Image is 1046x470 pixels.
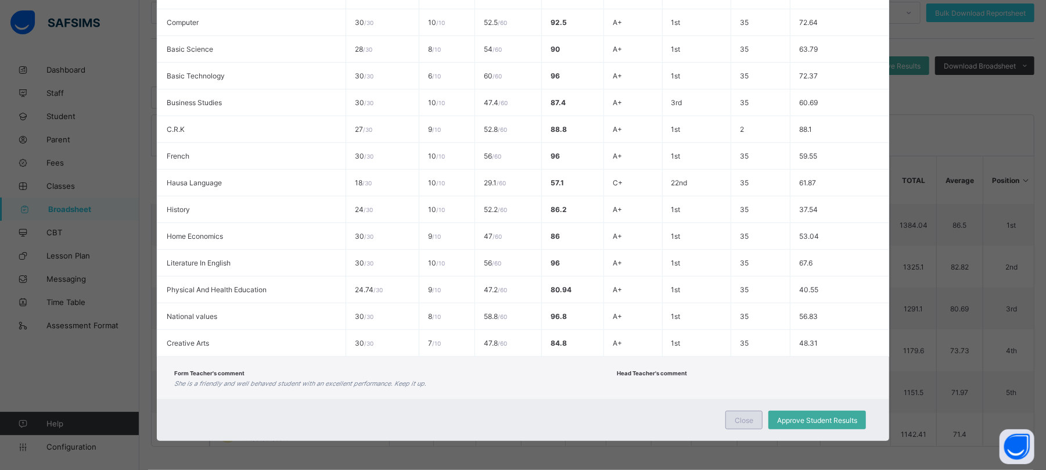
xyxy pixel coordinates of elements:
[671,18,681,27] span: 1st
[799,45,818,53] span: 63.79
[740,71,749,80] span: 35
[484,232,502,241] span: 47
[167,45,213,53] span: Basic Science
[355,45,372,53] span: 28
[355,339,373,347] span: 30
[551,312,567,321] span: 96.8
[551,71,560,80] span: 96
[740,232,749,241] span: 35
[740,152,749,160] span: 35
[355,178,372,187] span: 18
[167,178,222,187] span: Hausa Language
[364,260,373,267] span: / 30
[484,45,502,53] span: 54
[363,126,372,133] span: / 30
[671,98,682,107] span: 3rd
[167,125,185,134] span: C.R.K
[355,232,373,241] span: 30
[363,46,372,53] span: / 30
[355,71,373,80] span: 30
[740,205,749,214] span: 35
[484,152,501,160] span: 56
[551,259,560,267] span: 96
[493,46,502,53] span: / 60
[671,178,688,187] span: 22nd
[740,285,749,294] span: 35
[551,178,564,187] span: 57.1
[167,152,189,160] span: French
[551,205,567,214] span: 86.2
[167,232,223,241] span: Home Economics
[551,125,567,134] span: 88.8
[428,312,441,321] span: 8
[355,98,373,107] span: 30
[428,178,445,187] span: 10
[436,19,445,26] span: / 10
[740,312,749,321] span: 35
[484,18,507,27] span: 52.5
[167,71,225,80] span: Basic Technology
[799,259,813,267] span: 67.6
[355,205,373,214] span: 24
[671,205,681,214] span: 1st
[492,260,501,267] span: / 60
[613,98,622,107] span: A+
[355,125,372,134] span: 27
[551,339,567,347] span: 84.8
[167,339,209,347] span: Creative Arts
[432,313,441,320] span: / 10
[1000,429,1034,464] button: Open asap
[498,19,507,26] span: / 60
[613,285,622,294] span: A+
[799,178,816,187] span: 61.87
[671,339,681,347] span: 1st
[671,259,681,267] span: 1st
[498,340,507,347] span: / 60
[493,73,502,80] span: / 60
[428,71,441,80] span: 6
[671,71,681,80] span: 1st
[740,45,749,53] span: 35
[432,286,441,293] span: / 10
[735,416,753,425] span: Close
[432,46,441,53] span: / 10
[799,98,818,107] span: 60.69
[364,153,373,160] span: / 30
[498,126,507,133] span: / 60
[428,205,445,214] span: 10
[484,259,501,267] span: 56
[551,232,560,241] span: 86
[613,232,622,241] span: A+
[799,125,812,134] span: 88.1
[167,205,190,214] span: History
[432,233,441,240] span: / 10
[551,152,560,160] span: 96
[436,99,445,106] span: / 10
[364,340,373,347] span: / 30
[671,125,681,134] span: 1st
[613,178,623,187] span: C+
[484,312,507,321] span: 58.8
[777,416,857,425] span: Approve Student Results
[799,312,818,321] span: 56.83
[740,125,744,134] span: 2
[484,285,507,294] span: 47.2
[484,125,507,134] span: 52.8
[740,259,749,267] span: 35
[671,45,681,53] span: 1st
[428,18,445,27] span: 10
[498,313,507,320] span: / 60
[799,205,818,214] span: 37.54
[799,285,818,294] span: 40.55
[497,180,506,186] span: / 60
[671,232,681,241] span: 1st
[613,71,622,80] span: A+
[498,286,507,293] span: / 60
[364,313,373,320] span: / 30
[436,153,445,160] span: / 10
[613,339,622,347] span: A+
[551,45,560,53] span: 90
[493,233,502,240] span: / 60
[551,285,571,294] span: 80.94
[364,206,373,213] span: / 30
